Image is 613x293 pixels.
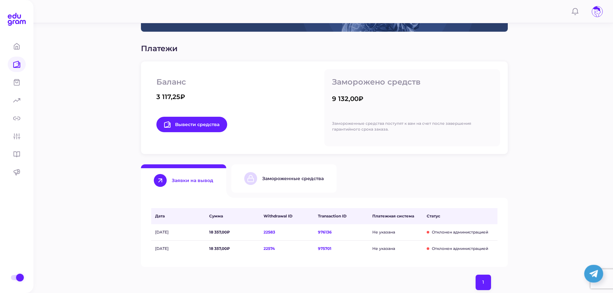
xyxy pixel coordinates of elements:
span: 975701 [318,246,368,252]
a: Вывести средства [156,117,227,132]
span: Вывести средства [164,121,219,128]
span: Отклонен администрацией [427,246,497,252]
span: Не указана [372,229,423,235]
p: Замороженные средства поступят к вам на счет после завершения гарантийного срока заказа. [332,121,492,132]
span: 22574 [264,246,314,252]
div: 3 117,25₽ [156,92,185,101]
span: Не указана [372,246,423,252]
span: Withdrawal ID [264,213,314,219]
span: [DATE] [155,246,206,252]
span: 976136 [318,229,368,235]
div: 9 132,00₽ [332,94,363,103]
button: Замороженные средства [231,164,337,193]
span: 18 357,00₽ [209,229,260,235]
p: Платежи [141,43,508,54]
nav: pagination navigation [474,275,492,290]
span: Transaction ID [318,213,368,219]
button: page 1 [476,275,491,290]
span: Платежная система [372,213,423,219]
span: Дата [155,213,206,219]
span: Статус [427,213,497,219]
span: Отклонен администрацией [427,229,497,235]
span: 18 357,00₽ [209,246,260,252]
div: Withdraw Requests [151,208,497,257]
div: Заявки на вывод [172,178,213,183]
div: Замороженные средства [262,176,324,181]
span: 22583 [264,229,314,235]
span: [DATE] [155,229,206,235]
p: Баланс [156,77,317,87]
span: Сумма [209,213,260,219]
button: Заявки на вывод [141,164,226,193]
p: Заморожено средств [332,77,492,87]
